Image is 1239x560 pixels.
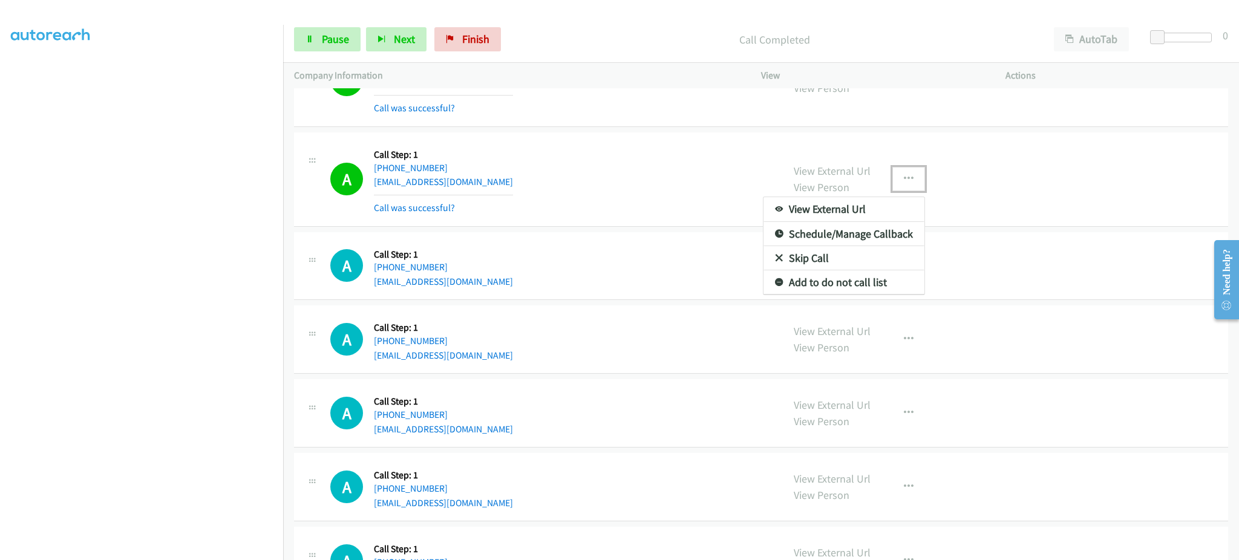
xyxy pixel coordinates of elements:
[330,397,363,429] div: The call is yet to be attempted
[763,222,924,246] a: Schedule/Manage Callback
[330,470,363,503] h1: A
[763,270,924,295] a: Add to do not call list
[330,323,363,356] div: The call is yet to be attempted
[330,323,363,356] h1: A
[330,397,363,429] h1: A
[763,197,924,221] a: View External Url
[330,470,363,503] div: The call is yet to be attempted
[1205,232,1239,328] iframe: Resource Center
[330,249,363,282] h1: A
[763,246,924,270] a: Skip Call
